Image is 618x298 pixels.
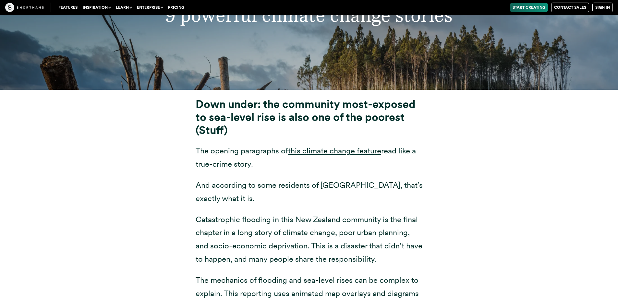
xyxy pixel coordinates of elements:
h3: 9 powerful climate change stories [98,4,520,26]
img: The Craft [5,3,44,12]
p: The opening paragraphs of read like a true-crime story. [196,144,423,171]
a: Pricing [165,3,187,12]
button: Learn [113,3,134,12]
a: Features [56,3,80,12]
a: Contact Sales [551,3,589,12]
a: Sign in [592,3,613,12]
a: Start Creating [510,3,548,12]
strong: Down under: the community most-exposed to sea-level rise is also one of the poorest (Stuff) [196,98,416,137]
p: Catastrophic flooding in this New Zealand community is the final chapter in a long story of clima... [196,213,423,266]
button: Inspiration [80,3,113,12]
a: this climate change feature [288,146,381,155]
p: And according to some residents of [GEOGRAPHIC_DATA], that’s exactly what it is. [196,179,423,205]
button: Enterprise [134,3,165,12]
